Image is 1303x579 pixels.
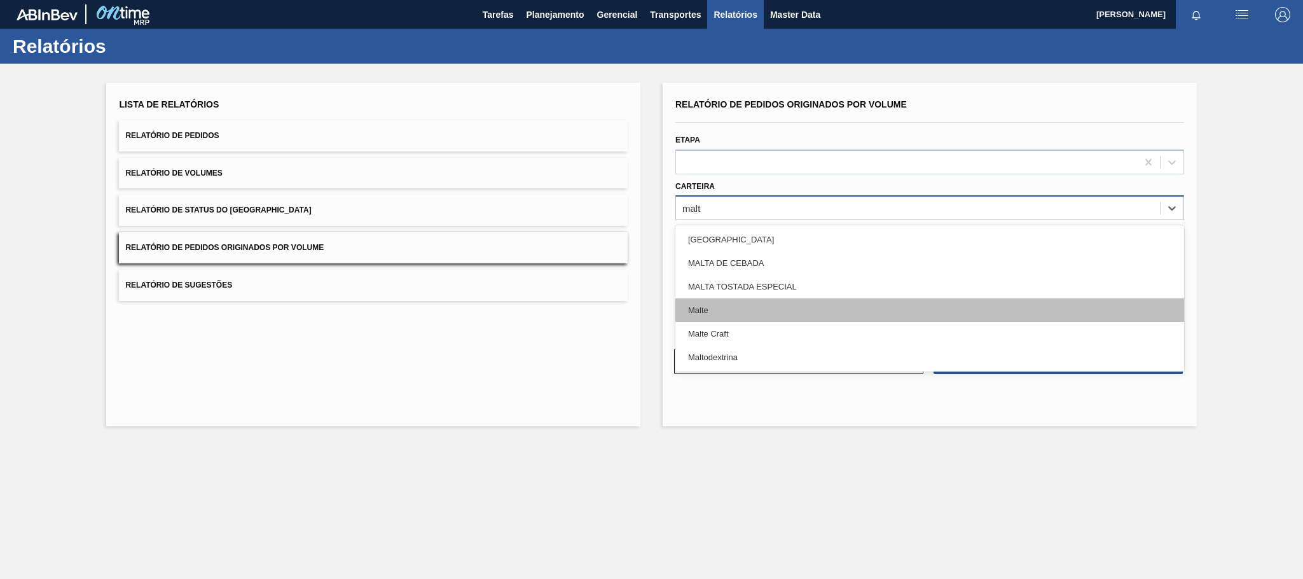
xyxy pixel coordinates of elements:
span: Transportes [650,7,701,22]
label: Etapa [675,136,700,144]
button: Notificações [1176,6,1217,24]
span: Master Data [770,7,820,22]
div: [GEOGRAPHIC_DATA] [675,228,1184,251]
h1: Relatórios [13,39,238,53]
button: Relatório de Status do [GEOGRAPHIC_DATA] [119,195,628,226]
img: userActions [1234,7,1250,22]
button: Relatório de Pedidos Originados por Volume [119,232,628,263]
button: Relatório de Sugestões [119,270,628,301]
span: Relatório de Status do [GEOGRAPHIC_DATA] [125,206,311,214]
span: Relatório de Pedidos Originados por Volume [125,243,324,252]
span: Relatório de Pedidos [125,131,219,140]
span: Gerencial [597,7,638,22]
img: Logout [1275,7,1290,22]
span: Lista de Relatórios [119,99,219,109]
button: Relatório de Volumes [119,158,628,189]
div: Maltodextrina [675,345,1184,369]
button: Relatório de Pedidos [119,120,628,151]
div: Malte Craft [675,322,1184,345]
button: Limpar [674,349,923,374]
span: Relatório de Volumes [125,169,222,178]
span: Planejamento [526,7,584,22]
span: Relatório de Pedidos Originados por Volume [675,99,907,109]
span: Relatórios [714,7,757,22]
img: TNhmsLtSVTkK8tSr43FrP2fwEKptu5GPRR3wAAAABJRU5ErkJggg== [17,9,78,20]
span: Tarefas [483,7,514,22]
div: MALTA DE CEBADA [675,251,1184,275]
label: Carteira [675,182,715,191]
div: MALTA TOSTADA ESPECIAL [675,275,1184,298]
div: Malte [675,298,1184,322]
span: Relatório de Sugestões [125,281,232,289]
